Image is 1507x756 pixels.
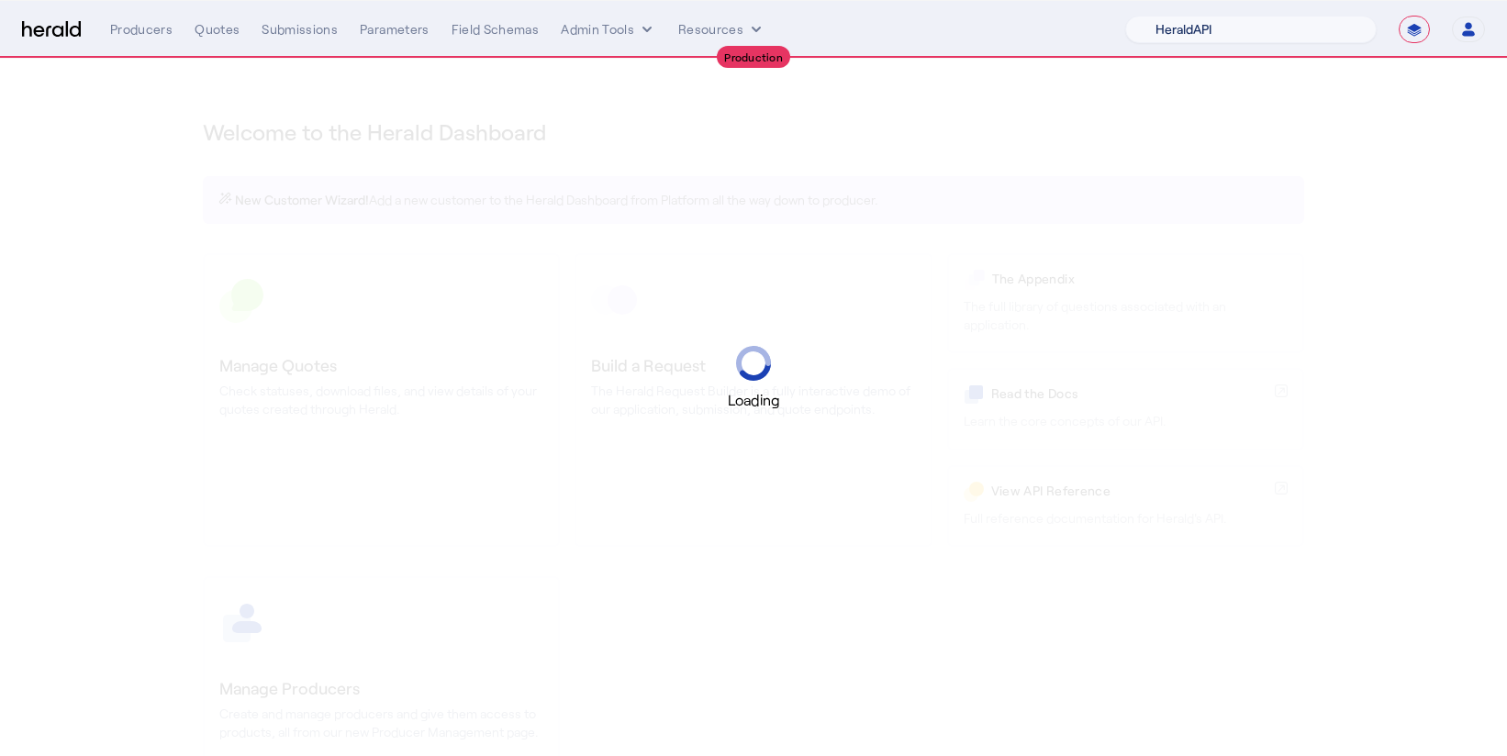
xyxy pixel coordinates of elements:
div: Field Schemas [452,20,540,39]
div: Submissions [262,20,338,39]
div: Production [717,46,790,68]
div: Quotes [195,20,240,39]
div: Parameters [360,20,430,39]
button: Resources dropdown menu [678,20,765,39]
img: Herald Logo [22,21,81,39]
button: internal dropdown menu [561,20,656,39]
div: Producers [110,20,173,39]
